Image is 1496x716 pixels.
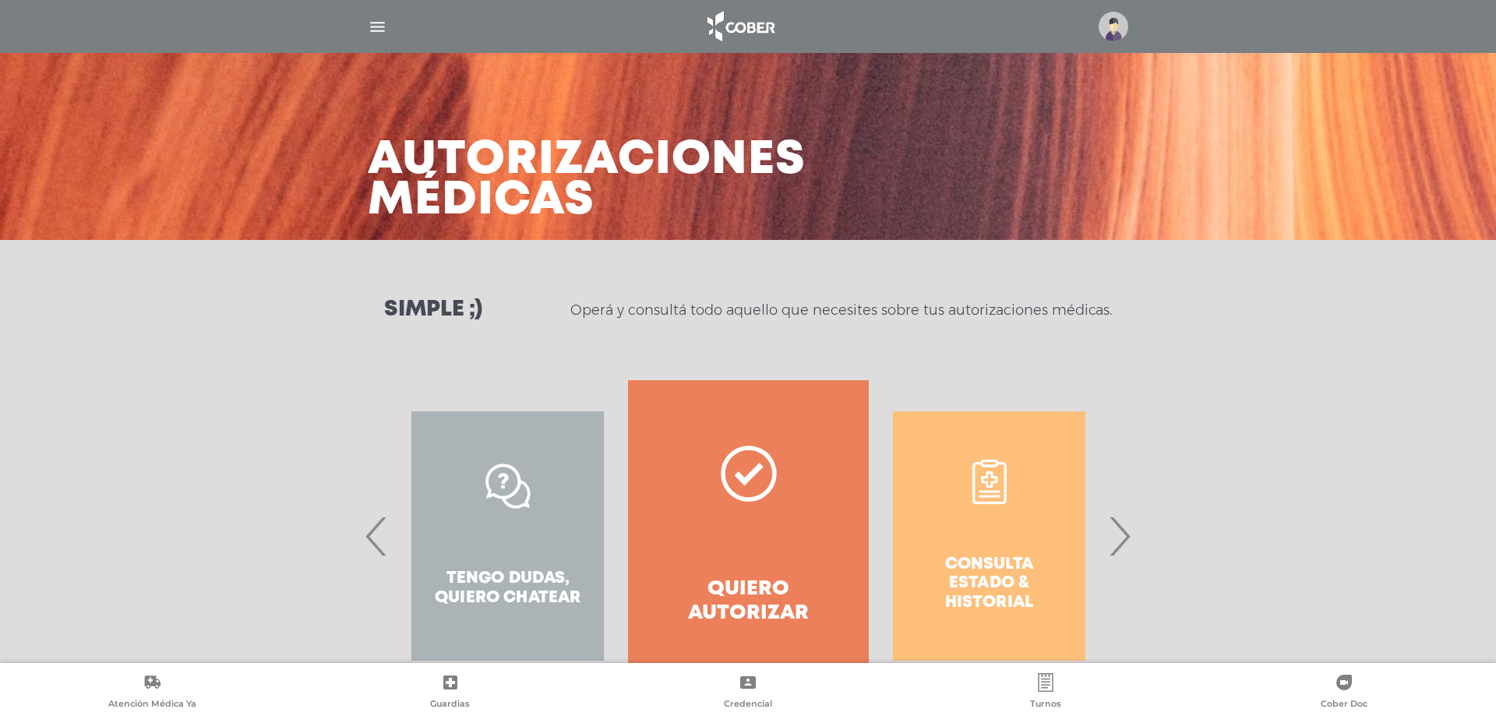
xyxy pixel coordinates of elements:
h4: Quiero autorizar [656,577,841,626]
span: Turnos [1030,698,1061,712]
h3: Autorizaciones médicas [368,140,806,221]
a: Turnos [897,673,1194,713]
a: Guardias [301,673,598,713]
span: Atención Médica Ya [108,698,196,712]
p: Operá y consultá todo aquello que necesites sobre tus autorizaciones médicas. [570,301,1112,319]
a: Quiero autorizar [628,380,869,692]
span: Cober Doc [1321,698,1367,712]
a: Atención Médica Ya [3,673,301,713]
img: Cober_menu-lines-white.svg [368,17,387,37]
span: Next [1104,494,1134,578]
span: Credencial [724,698,772,712]
a: Credencial [599,673,897,713]
img: logo_cober_home-white.png [699,8,781,45]
a: Cober Doc [1195,673,1493,713]
span: Previous [362,494,392,578]
h3: Simple ;) [384,299,482,321]
img: profile-placeholder.svg [1099,12,1128,41]
span: Guardias [430,698,470,712]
